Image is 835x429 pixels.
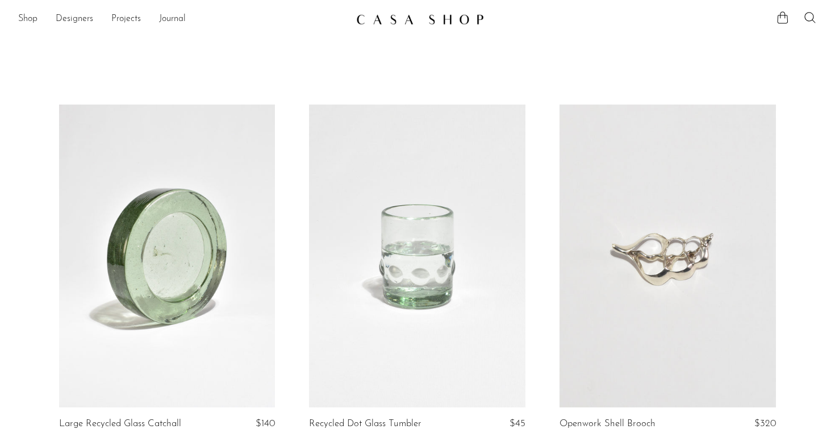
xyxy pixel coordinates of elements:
ul: NEW HEADER MENU [18,10,347,29]
span: $320 [754,419,776,428]
a: Shop [18,12,37,27]
a: Recycled Dot Glass Tumbler [309,419,421,429]
a: Projects [111,12,141,27]
span: $140 [256,419,275,428]
a: Large Recycled Glass Catchall [59,419,181,429]
span: $45 [510,419,525,428]
nav: Desktop navigation [18,10,347,29]
a: Designers [56,12,93,27]
a: Journal [159,12,186,27]
a: Openwork Shell Brooch [560,419,656,429]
